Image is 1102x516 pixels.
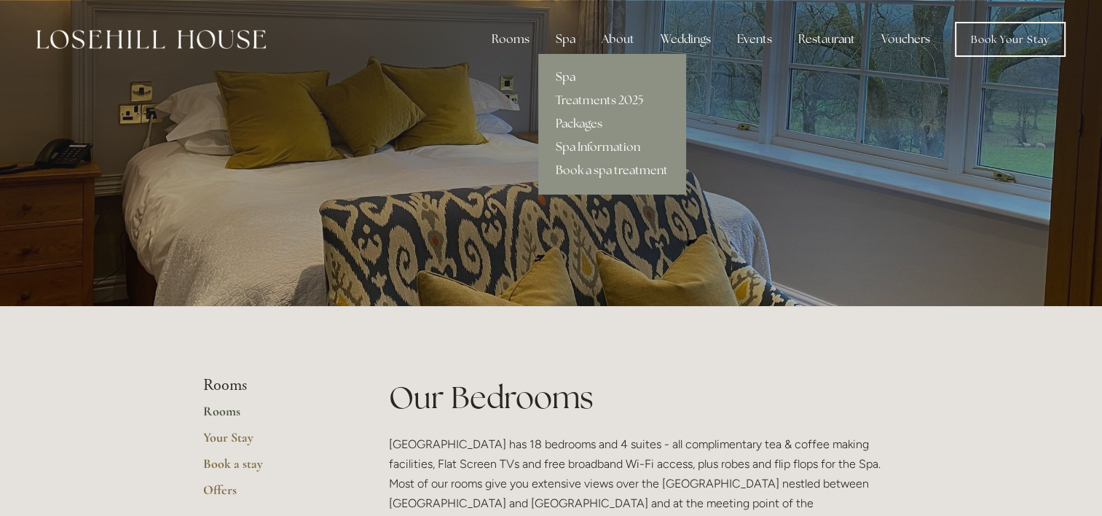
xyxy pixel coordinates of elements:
[725,25,784,54] div: Events
[590,25,646,54] div: About
[203,456,342,482] a: Book a stay
[203,429,342,456] a: Your Stay
[480,25,541,54] div: Rooms
[870,25,942,54] a: Vouchers
[203,376,342,395] li: Rooms
[389,376,900,419] h1: Our Bedrooms
[787,25,867,54] div: Restaurant
[538,66,685,89] a: Spa
[544,25,587,54] div: Spa
[649,25,723,54] div: Weddings
[203,403,342,429] a: Rooms
[538,136,685,159] a: Spa Information
[203,482,342,508] a: Offers
[538,89,685,112] a: Treatments 2025
[955,22,1066,57] a: Book Your Stay
[538,112,685,136] a: Packages
[36,30,266,49] img: Losehill House
[538,159,685,182] a: Book a spa treatment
